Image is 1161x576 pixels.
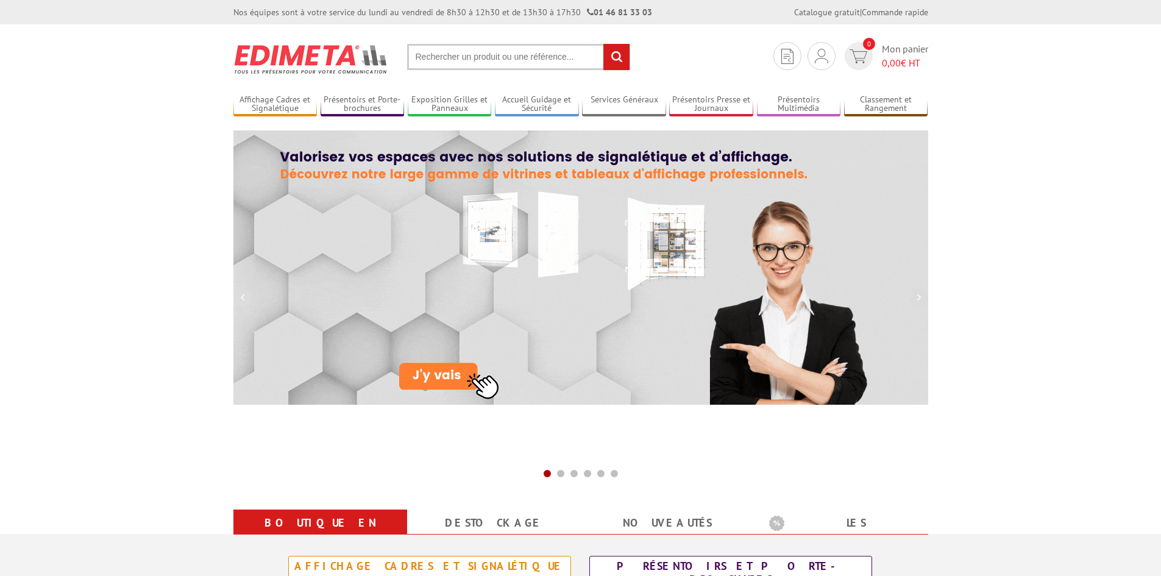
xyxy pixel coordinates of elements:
strong: 01 46 81 33 03 [587,7,652,18]
input: rechercher [603,44,630,70]
a: Présentoirs Multimédia [757,94,841,115]
a: Accueil Guidage et Sécurité [495,94,579,115]
a: Classement et Rangement [844,94,928,115]
img: Présentoir, panneau, stand - Edimeta - PLV, affichage, mobilier bureau, entreprise [233,37,389,82]
a: nouveautés [595,512,740,534]
img: devis rapide [850,49,867,63]
div: Affichage Cadres et Signalétique [292,560,567,573]
div: | [794,6,928,18]
img: devis rapide [781,49,794,64]
a: Présentoirs Presse et Journaux [669,94,753,115]
img: devis rapide [815,49,828,63]
span: 0 [863,38,875,50]
a: Affichage Cadres et Signalétique [233,94,318,115]
b: Les promotions [769,512,921,536]
a: Présentoirs et Porte-brochures [321,94,405,115]
a: Services Généraux [582,94,666,115]
input: Rechercher un produit ou une référence... [407,44,630,70]
a: Catalogue gratuit [794,7,860,18]
a: Destockage [422,512,566,534]
span: 0,00 [882,57,901,69]
span: € HT [882,56,928,70]
span: Mon panier [882,42,928,70]
a: devis rapide 0 Mon panier 0,00€ HT [842,42,928,70]
a: Les promotions [769,512,914,556]
div: Nos équipes sont à votre service du lundi au vendredi de 8h30 à 12h30 et de 13h30 à 17h30 [233,6,652,18]
a: Exposition Grilles et Panneaux [408,94,492,115]
a: Boutique en ligne [248,512,392,556]
a: Commande rapide [862,7,928,18]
